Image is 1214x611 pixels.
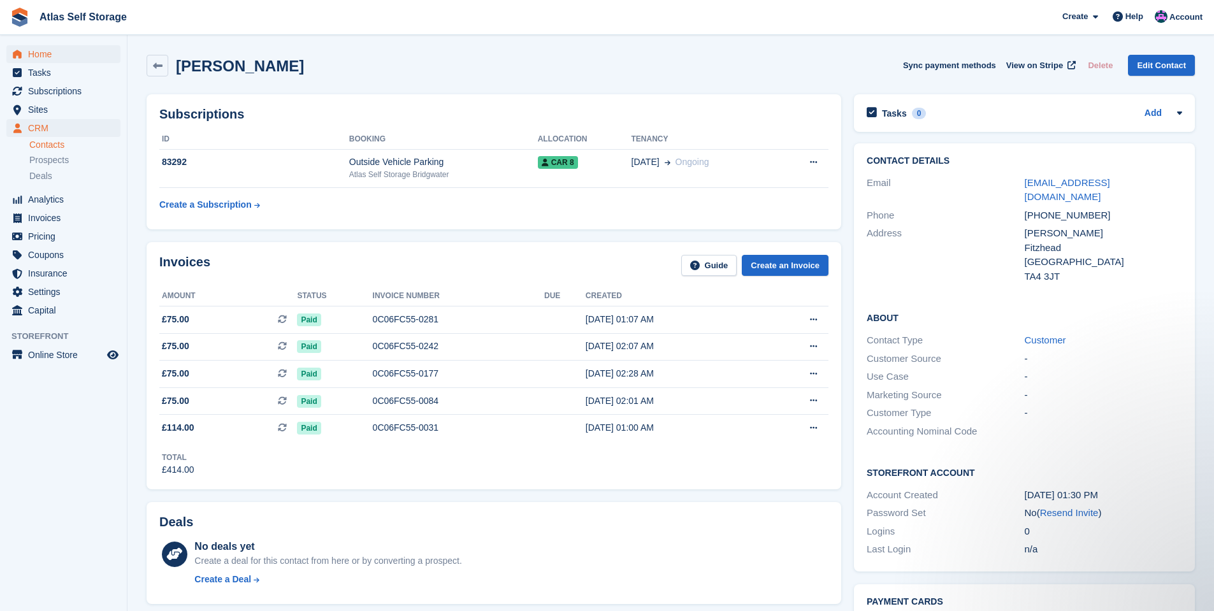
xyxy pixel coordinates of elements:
[6,301,120,319] a: menu
[28,209,105,227] span: Invoices
[1025,255,1182,270] div: [GEOGRAPHIC_DATA]
[1062,10,1088,23] span: Create
[742,255,828,276] a: Create an Invoice
[159,155,349,169] div: 83292
[1025,524,1182,539] div: 0
[1025,208,1182,223] div: [PHONE_NUMBER]
[6,190,120,208] a: menu
[1025,542,1182,557] div: n/a
[867,542,1024,557] div: Last Login
[28,82,105,100] span: Subscriptions
[1025,177,1110,203] a: [EMAIL_ADDRESS][DOMAIN_NAME]
[6,264,120,282] a: menu
[867,352,1024,366] div: Customer Source
[349,129,538,150] th: Booking
[28,190,105,208] span: Analytics
[1025,334,1066,345] a: Customer
[867,506,1024,521] div: Password Set
[586,367,760,380] div: [DATE] 02:28 AM
[867,370,1024,384] div: Use Case
[6,246,120,264] a: menu
[6,283,120,301] a: menu
[29,170,52,182] span: Deals
[28,64,105,82] span: Tasks
[1025,488,1182,503] div: [DATE] 01:30 PM
[34,6,132,27] a: Atlas Self Storage
[867,488,1024,503] div: Account Created
[867,524,1024,539] div: Logins
[1025,352,1182,366] div: -
[373,421,544,435] div: 0C06FC55-0031
[194,554,461,568] div: Create a deal for this contact from here or by converting a prospect.
[867,156,1182,166] h2: Contact Details
[297,340,321,353] span: Paid
[105,347,120,363] a: Preview store
[1001,55,1078,76] a: View on Stripe
[297,286,372,306] th: Status
[1040,507,1099,518] a: Resend Invite
[1006,59,1063,72] span: View on Stripe
[28,283,105,301] span: Settings
[373,340,544,353] div: 0C06FC55-0242
[162,452,194,463] div: Total
[28,346,105,364] span: Online Store
[176,57,304,75] h2: [PERSON_NAME]
[681,255,737,276] a: Guide
[867,406,1024,421] div: Customer Type
[6,82,120,100] a: menu
[538,129,632,150] th: Allocation
[159,129,349,150] th: ID
[373,313,544,326] div: 0C06FC55-0281
[1128,55,1195,76] a: Edit Contact
[632,129,778,150] th: Tenancy
[586,286,760,306] th: Created
[162,313,189,326] span: £75.00
[297,422,321,435] span: Paid
[159,255,210,276] h2: Invoices
[1125,10,1143,23] span: Help
[1025,270,1182,284] div: TA4 3JT
[867,333,1024,348] div: Contact Type
[586,421,760,435] div: [DATE] 01:00 AM
[194,539,461,554] div: No deals yet
[162,340,189,353] span: £75.00
[867,597,1182,607] h2: Payment cards
[912,108,927,119] div: 0
[1025,406,1182,421] div: -
[6,119,120,137] a: menu
[159,515,193,529] h2: Deals
[6,101,120,119] a: menu
[1025,226,1182,241] div: [PERSON_NAME]
[11,330,127,343] span: Storefront
[162,367,189,380] span: £75.00
[28,264,105,282] span: Insurance
[1025,388,1182,403] div: -
[28,227,105,245] span: Pricing
[159,107,828,122] h2: Subscriptions
[194,573,461,586] a: Create a Deal
[1025,506,1182,521] div: No
[1025,370,1182,384] div: -
[1155,10,1167,23] img: Ryan Carroll
[10,8,29,27] img: stora-icon-8386f47178a22dfd0bd8f6a31ec36ba5ce8667c1dd55bd0f319d3a0aa187defe.svg
[544,286,586,306] th: Due
[586,313,760,326] div: [DATE] 01:07 AM
[867,311,1182,324] h2: About
[1083,55,1118,76] button: Delete
[1025,241,1182,255] div: Fitzhead
[297,313,321,326] span: Paid
[28,45,105,63] span: Home
[159,198,252,212] div: Create a Subscription
[162,394,189,408] span: £75.00
[903,55,996,76] button: Sync payment methods
[1169,11,1203,24] span: Account
[28,101,105,119] span: Sites
[6,64,120,82] a: menu
[1037,507,1102,518] span: ( )
[867,208,1024,223] div: Phone
[29,154,120,167] a: Prospects
[28,246,105,264] span: Coupons
[586,340,760,353] div: [DATE] 02:07 AM
[297,368,321,380] span: Paid
[349,155,538,169] div: Outside Vehicle Parking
